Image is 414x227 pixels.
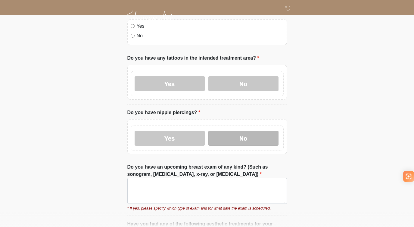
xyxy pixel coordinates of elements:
label: Yes [135,131,205,146]
label: Do you have any tattoos in the intended treatment area? [127,54,259,62]
small: * If yes, please specify which type of exam and for what date the exam is scheduled. [127,205,287,211]
img: Cleavage Clinic Logo [121,5,180,33]
label: No [208,131,279,146]
label: Do you have nipple piercings? [127,109,201,116]
label: Do you have an upcoming breast exam of any kind? (Such as sonogram, [MEDICAL_DATA], x-ray, or [ME... [127,163,287,178]
label: No [208,76,279,91]
label: Yes [135,76,205,91]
